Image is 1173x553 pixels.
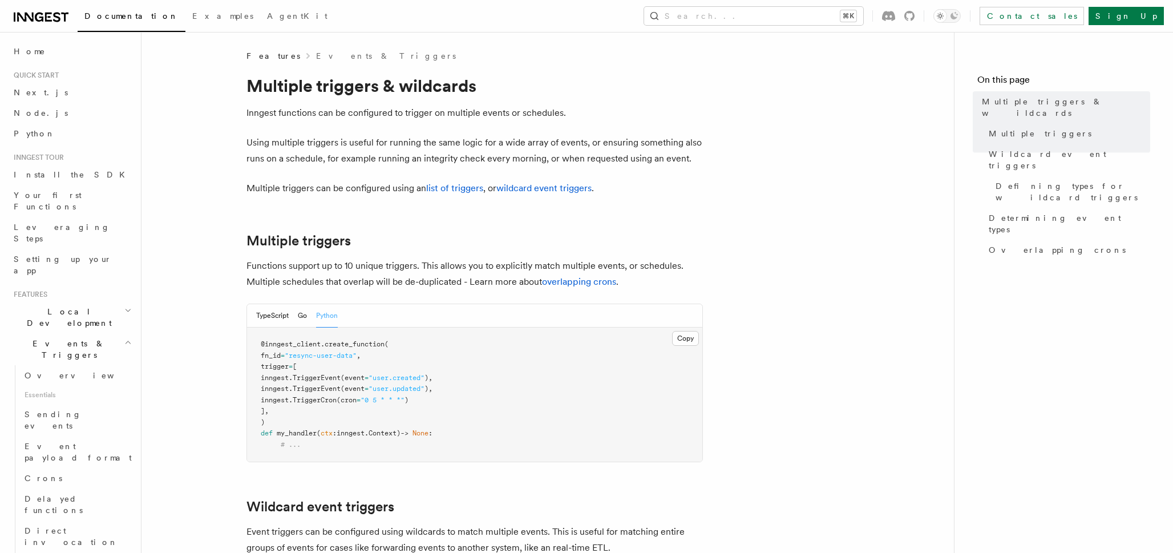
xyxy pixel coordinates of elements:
span: = [365,374,369,382]
span: AgentKit [267,11,327,21]
span: Documentation [84,11,179,21]
span: Quick start [9,71,59,80]
span: -> [401,429,408,437]
span: Direct invocation [25,526,118,547]
button: Search...⌘K [644,7,863,25]
button: Go [298,304,307,328]
a: Leveraging Steps [9,217,134,249]
span: = [357,396,361,404]
span: ], [261,407,269,415]
span: ( [317,429,321,437]
span: Install the SDK [14,170,132,179]
span: ) [261,418,265,426]
span: Setting up your app [14,255,112,275]
span: . [365,429,369,437]
span: : [428,429,432,437]
span: fn_id [261,352,281,360]
span: my_handler [277,429,317,437]
span: Multiple triggers & wildcards [982,96,1150,119]
span: Leveraging Steps [14,223,110,243]
span: ), [424,374,432,382]
p: Inngest functions can be configured to trigger on multiple events or schedules. [246,105,703,121]
span: (event [341,385,365,393]
span: ) [405,396,408,404]
a: overlapping crons [542,276,616,287]
button: Events & Triggers [9,333,134,365]
span: create_function [325,340,385,348]
span: = [281,352,285,360]
a: Next.js [9,82,134,103]
a: Documentation [78,3,185,32]
span: Multiple triggers [989,128,1091,139]
span: @inngest_client [261,340,321,348]
span: Crons [25,474,62,483]
button: Toggle dark mode [933,9,961,23]
a: Sign Up [1089,7,1164,25]
span: inngest. [261,385,293,393]
a: Event payload format [20,436,134,468]
a: Sending events [20,404,134,436]
span: "user.updated" [369,385,424,393]
h4: On this page [977,73,1150,91]
span: Next.js [14,88,68,97]
a: Home [9,41,134,62]
p: Multiple triggers can be configured using an , or . [246,180,703,196]
a: Examples [185,3,260,31]
span: TriggerEvent [293,385,341,393]
button: TypeScript [256,304,289,328]
span: Features [246,50,300,62]
button: Copy [672,331,699,346]
span: = [365,385,369,393]
span: inngest [337,429,365,437]
a: Delayed functions [20,489,134,520]
span: Context) [369,429,401,437]
span: Overlapping crons [989,244,1126,256]
a: Contact sales [980,7,1084,25]
a: Events & Triggers [316,50,456,62]
span: def [261,429,273,437]
span: Sending events [25,410,82,430]
span: = [289,362,293,370]
button: Python [316,304,338,328]
a: Setting up your app [9,249,134,281]
span: Determining event types [989,212,1150,235]
span: Essentials [20,386,134,404]
a: Node.js [9,103,134,123]
span: . [321,340,325,348]
span: , [357,352,361,360]
a: AgentKit [260,3,334,31]
span: # ... [281,441,301,449]
a: Your first Functions [9,185,134,217]
span: Local Development [9,306,124,329]
a: Determining event types [984,208,1150,240]
span: Wildcard event triggers [989,148,1150,171]
span: ), [424,385,432,393]
span: TriggerCron [293,396,337,404]
a: Multiple triggers & wildcards [977,91,1150,123]
span: : [333,429,337,437]
a: Multiple triggers [984,123,1150,144]
span: ctx [321,429,333,437]
a: Crons [20,468,134,489]
span: TriggerEvent [293,374,341,382]
span: Your first Functions [14,191,82,211]
span: Delayed functions [25,494,83,515]
span: Events & Triggers [9,338,124,361]
a: Overview [20,365,134,386]
span: (event [341,374,365,382]
span: ( [385,340,389,348]
a: Wildcard event triggers [246,499,394,515]
a: Direct invocation [20,520,134,552]
a: Defining types for wildcard triggers [991,176,1150,208]
span: inngest. [261,396,293,404]
span: (cron [337,396,357,404]
p: Functions support up to 10 unique triggers. This allows you to explicitly match multiple events, ... [246,258,703,290]
span: [ [293,362,297,370]
span: inngest. [261,374,293,382]
span: Home [14,46,46,57]
span: Overview [25,371,142,380]
span: Examples [192,11,253,21]
a: Overlapping crons [984,240,1150,260]
span: Python [14,129,55,138]
span: None [412,429,428,437]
